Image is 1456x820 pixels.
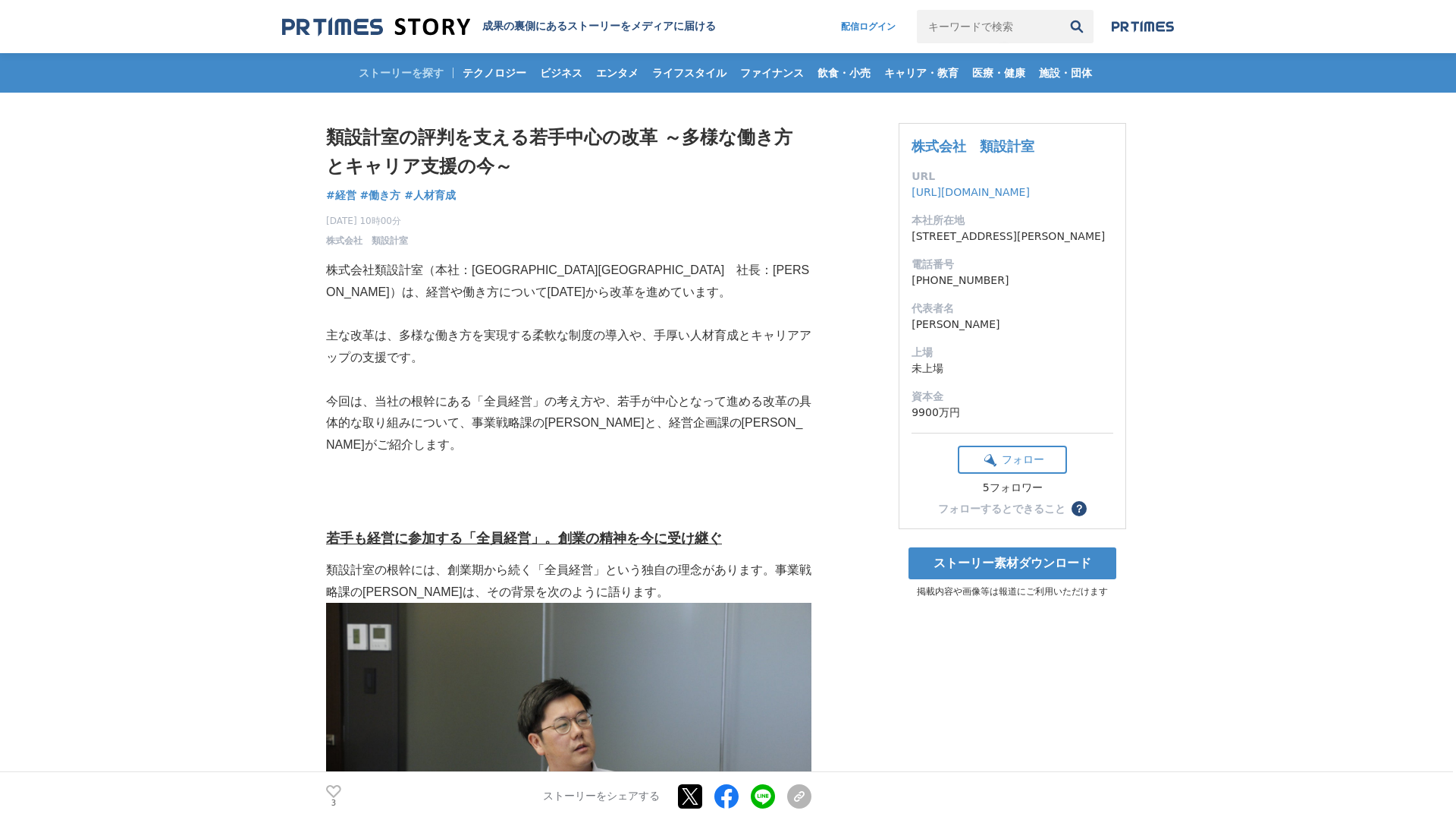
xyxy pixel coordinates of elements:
[457,53,532,93] a: テクノロジー
[404,188,456,202] span: #人材育成
[912,229,1113,244] dd: [STREET_ADDRESS][PERSON_NAME]
[734,66,810,80] span: ファイナンス
[912,257,1113,273] dt: 電話番号
[326,188,356,202] span: #経営
[908,547,1116,579] a: ストーリー素材ダウンロード
[1112,20,1174,33] img: prtimes
[534,66,588,80] span: ビジネス
[360,188,401,203] a: #働き方
[534,53,588,93] a: ビジネス
[326,325,811,369] p: 主な改革は、多様な働き方を実現する柔軟な制度の導入や、手厚い人材育成とキャリアアップの支援です。
[326,234,408,248] a: 株式会社 類設計室
[590,66,645,80] span: エンタメ
[899,585,1126,598] p: 掲載内容や画像等は報道にご利用いただけます
[646,66,733,80] span: ライフスタイル
[326,531,722,546] u: 若手も経営に参加する「全員経営」。創業の精神を今に受け継ぐ
[811,66,877,80] span: 飲食・小売
[282,17,716,37] a: 成果の裏側にあるストーリーをメディアに届ける 成果の裏側にあるストーリーをメディアに届ける
[1033,53,1098,93] a: 施設・団体
[360,188,401,202] span: #働き方
[912,361,1113,377] dd: 未上場
[282,17,470,37] img: 成果の裏側にあるストーリーをメディアに届ける
[912,301,1113,317] dt: 代表者名
[912,345,1113,361] dt: 上場
[966,53,1031,93] a: 医療・健康
[326,560,811,604] p: 類設計室の根幹には、創業期から続く「全員経営」という独自の理念があります。事業戦略課の[PERSON_NAME]は、その背景を次のように語ります。
[912,186,1030,198] a: [URL][DOMAIN_NAME]
[326,799,341,807] p: 3
[912,405,1113,421] dd: 9900万円
[912,169,1113,184] dt: URL
[404,188,456,203] a: #人材育成
[912,138,1034,154] a: 株式会社 類設計室
[938,503,1065,514] div: フォローするとできること
[958,446,1067,474] button: フォロー
[912,317,1113,333] dd: [PERSON_NAME]
[734,53,810,93] a: ファイナンス
[543,790,660,803] p: ストーリーをシェアする
[590,53,645,93] a: エンタメ
[917,10,1060,43] input: キーワードで検索
[826,10,911,43] a: 配信ログイン
[878,66,965,80] span: キャリア・教育
[966,66,1031,80] span: 医療・健康
[811,53,877,93] a: 飲食・小売
[482,20,716,33] h2: 成果の裏側にあるストーリーをメディアに届ける
[1060,10,1094,43] button: 検索
[878,53,965,93] a: キャリア・教育
[912,213,1113,229] dt: 本社所在地
[457,66,532,80] span: テクノロジー
[326,391,811,456] p: 今回は、当社の根幹にある「全員経営」の考え方や、若手が中心となって進める改革の具体的な取り組みについて、事業戦略課の[PERSON_NAME]と、経営企画課の[PERSON_NAME]がご紹介します。
[646,53,733,93] a: ライフスタイル
[1033,66,1098,80] span: 施設・団体
[326,123,811,181] h1: 類設計室の評判を支える若手中心の改革 ～多様な働き方とキャリア支援の今～
[912,273,1113,289] dd: [PHONE_NUMBER]
[912,389,1113,405] dt: 資本金
[958,481,1067,495] div: 5フォロワー
[326,188,356,203] a: #経営
[1072,501,1087,516] button: ？
[326,260,811,304] p: 株式会社類設計室（本社：[GEOGRAPHIC_DATA][GEOGRAPHIC_DATA] 社長：[PERSON_NAME]）は、経営や働き方について[DATE]から改革を進めています。
[326,214,408,228] span: [DATE] 10時00分
[1074,503,1084,514] span: ？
